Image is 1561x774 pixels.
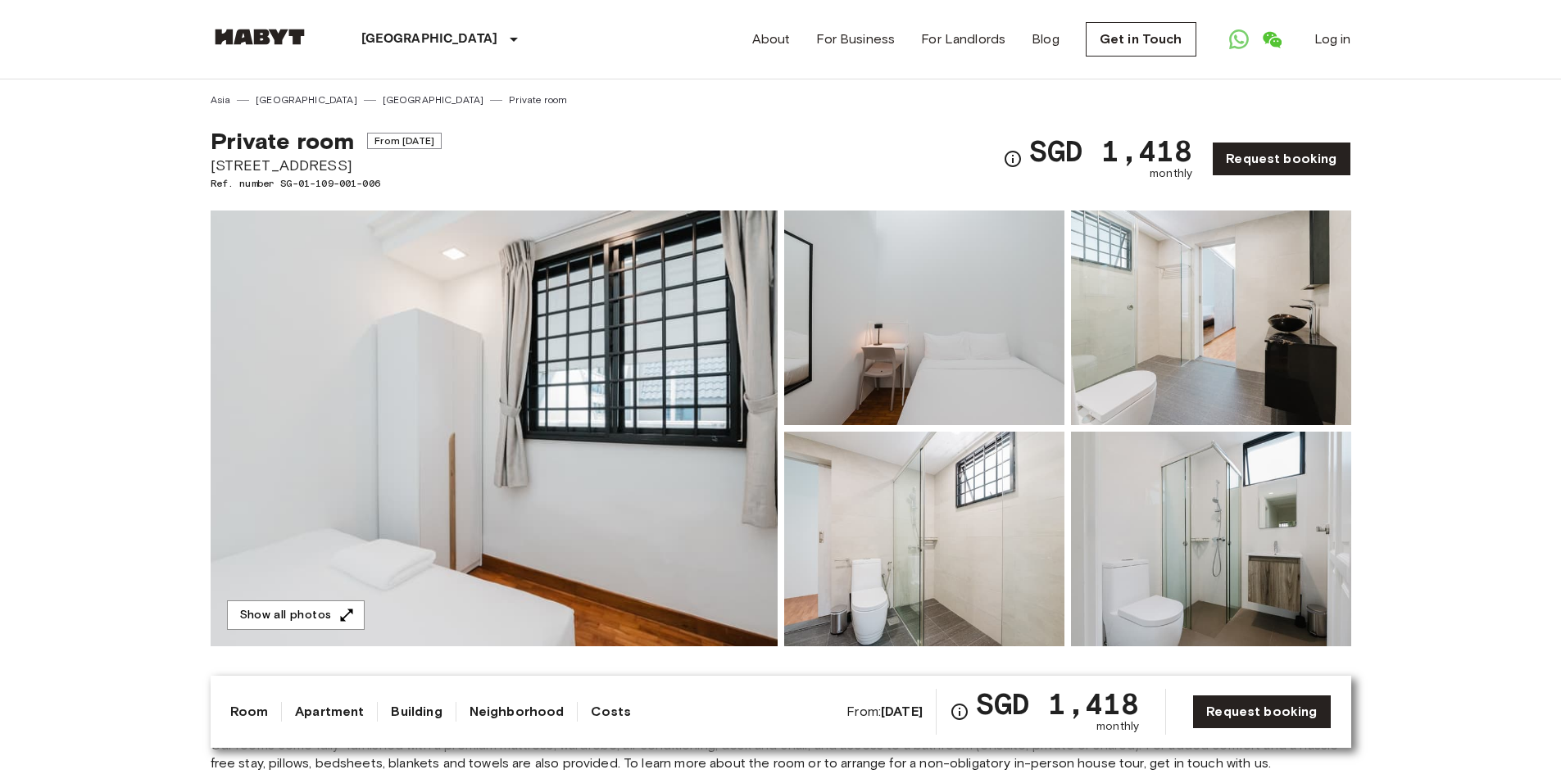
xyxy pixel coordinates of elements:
a: [GEOGRAPHIC_DATA] [383,93,484,107]
a: For Business [816,29,895,49]
button: Show all photos [227,600,365,631]
span: Private room [211,127,355,155]
a: Open WeChat [1255,23,1288,56]
img: Picture of unit SG-01-109-001-006 [1071,210,1351,425]
span: From: [846,703,923,721]
a: Private room [509,93,567,107]
b: [DATE] [881,704,923,719]
a: Asia [211,93,231,107]
span: SGD 1,418 [976,689,1139,718]
a: Open WhatsApp [1223,23,1255,56]
span: [STREET_ADDRESS] [211,155,442,176]
img: Picture of unit SG-01-109-001-006 [784,210,1064,425]
span: monthly [1150,165,1192,182]
p: [GEOGRAPHIC_DATA] [361,29,498,49]
svg: Check cost overview for full price breakdown. Please note that discounts apply to new joiners onl... [950,702,969,722]
a: About [752,29,791,49]
a: Costs [591,702,631,722]
a: Request booking [1192,695,1331,729]
a: Log in [1314,29,1351,49]
a: For Landlords [921,29,1005,49]
span: Our rooms come fully-furnished with a premium mattress, wardrobe, air conditioning, desk and chai... [211,736,1351,772]
a: Room [230,702,269,722]
img: Picture of unit SG-01-109-001-006 [784,432,1064,646]
a: [GEOGRAPHIC_DATA] [256,93,357,107]
img: Marketing picture of unit SG-01-109-001-006 [211,210,778,646]
a: Neighborhood [470,702,565,722]
img: Picture of unit SG-01-109-001-006 [1071,432,1351,646]
a: Apartment [295,702,364,722]
span: Ref. number SG-01-109-001-006 [211,176,442,191]
span: SGD 1,418 [1029,136,1192,165]
span: From [DATE] [367,133,442,149]
a: Building [391,702,442,722]
a: Request booking [1212,142,1350,176]
a: Blog [1032,29,1060,49]
span: monthly [1096,718,1139,735]
svg: Check cost overview for full price breakdown. Please note that discounts apply to new joiners onl... [1003,149,1023,169]
img: Habyt [211,29,309,45]
a: Get in Touch [1086,22,1196,57]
